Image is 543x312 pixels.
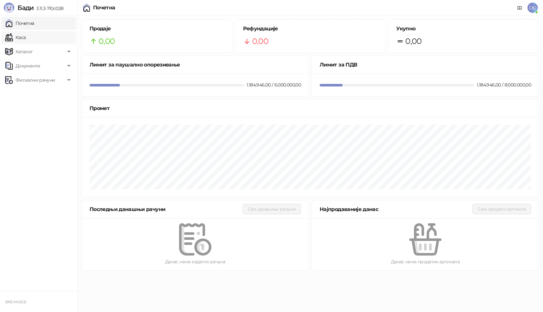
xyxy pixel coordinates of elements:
div: Промет [90,104,531,112]
span: Фискални рачуни [16,74,55,86]
button: Сви данашњи рачуни [243,204,301,214]
span: 0,00 [405,35,421,47]
span: DĐ [527,3,538,13]
div: Последњи данашњи рачуни [90,205,243,213]
div: Најпродаваније данас [320,205,473,213]
div: Лимит за ПДВ [320,61,531,69]
div: Данас нема продатих артикала [322,258,528,265]
span: 0,00 [99,35,115,47]
small: BRE MAJICE [5,300,27,304]
div: 1.184.946,00 / 8.000.000,00 [475,81,532,88]
div: Лимит за паушално опорезивање [90,61,301,69]
div: 1.184.946,00 / 6.000.000,00 [245,81,302,88]
a: Документација [515,3,525,13]
h5: Укупно [396,25,531,33]
a: Каса [5,31,26,44]
div: Данас нема издатих рачуна [92,258,298,265]
span: 3.11.3-710c028 [34,5,63,11]
button: Сви продати артикли [473,204,531,214]
span: Бади [17,4,34,12]
h5: Продаје [90,25,224,33]
span: 0,00 [252,35,268,47]
div: Почетна [93,5,115,10]
a: Почетна [5,17,34,30]
span: Каталог [16,45,33,58]
img: Logo [4,3,14,13]
span: Документи [16,59,40,72]
h5: Рефундације [243,25,378,33]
